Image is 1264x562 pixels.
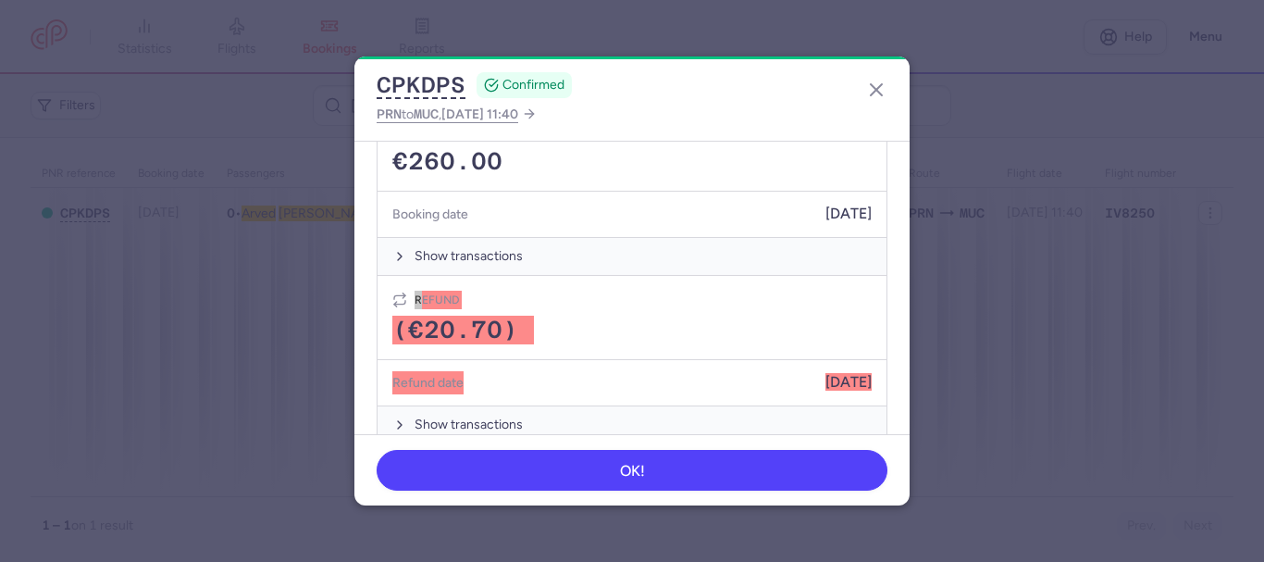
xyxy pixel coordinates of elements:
h5: Refund date [392,371,464,394]
div: Booking€260.00 [378,107,886,192]
span: [DATE] 11:40 [441,106,518,122]
h4: Refund [415,291,459,309]
span: PRN [377,106,402,121]
button: Show transactions [378,406,886,443]
span: [DATE] [825,374,872,391]
span: (€20.70) [392,317,518,344]
span: CONFIRMED [502,76,564,94]
span: to , [377,103,518,126]
a: PRNtoMUC,[DATE] 11:40 [377,103,537,126]
span: [DATE] [825,206,872,222]
span: €260.00 [392,148,502,176]
div: Refund(€20.70) [378,276,886,360]
h5: Booking date [392,203,468,226]
button: OK! [377,450,887,491]
span: OK! [620,463,645,480]
button: Show transactions [378,237,886,275]
button: CPKDPS [377,71,465,99]
span: MUC [414,106,439,121]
